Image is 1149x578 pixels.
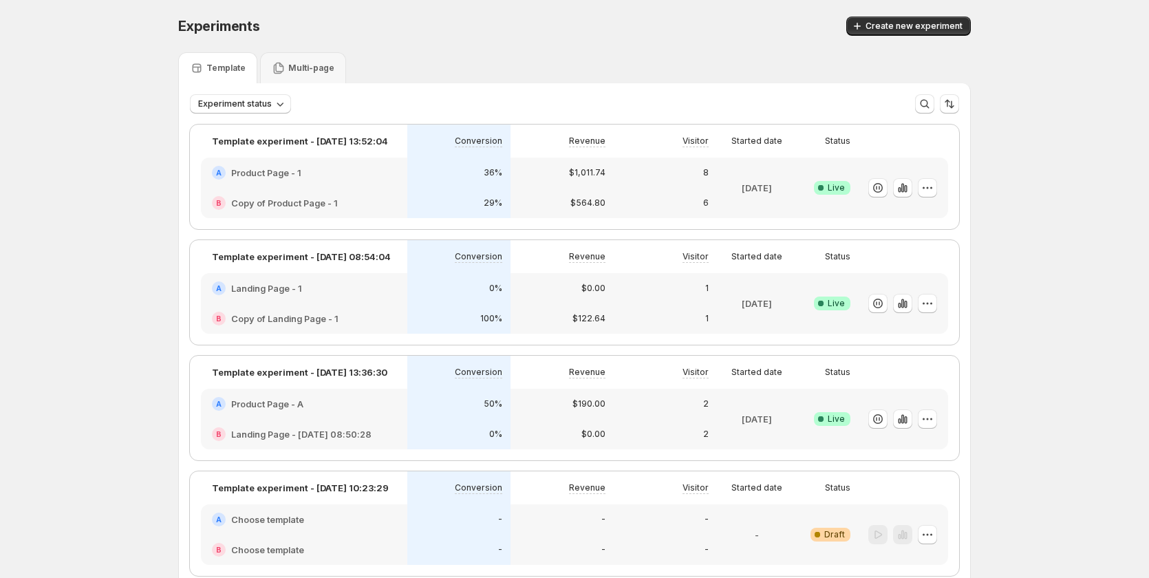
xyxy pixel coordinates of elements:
p: - [705,544,709,555]
p: Visitor [683,136,709,147]
p: Template experiment - [DATE] 10:23:29 [212,481,389,495]
span: Live [828,298,845,309]
p: - [601,514,605,525]
h2: Product Page - A [231,397,303,411]
h2: B [216,430,222,438]
p: 2 [703,429,709,440]
h2: B [216,546,222,554]
p: 50% [484,398,502,409]
h2: Copy of Product Page - 1 [231,196,338,210]
p: 0% [489,429,502,440]
p: 8 [703,167,709,178]
p: Conversion [455,367,502,378]
p: Revenue [569,482,605,493]
p: [DATE] [742,181,772,195]
p: 6 [703,197,709,208]
p: Revenue [569,136,605,147]
p: Template [206,63,246,74]
button: Create new experiment [846,17,971,36]
p: [DATE] [742,412,772,426]
p: Visitor [683,482,709,493]
p: Started date [731,482,782,493]
p: - [498,514,502,525]
h2: B [216,199,222,207]
h2: A [216,400,222,408]
p: Status [825,251,850,262]
h2: Product Page - 1 [231,166,301,180]
span: Draft [824,529,845,540]
p: 0% [489,283,502,294]
p: 100% [480,313,502,324]
p: $190.00 [572,398,605,409]
p: Revenue [569,251,605,262]
p: Conversion [455,251,502,262]
h2: A [216,284,222,292]
span: Create new experiment [866,21,963,32]
p: Status [825,367,850,378]
p: Visitor [683,367,709,378]
p: 29% [484,197,502,208]
span: Live [828,414,845,425]
p: 36% [484,167,502,178]
h2: Landing Page - [DATE] 08:50:28 [231,427,372,441]
p: Template experiment - [DATE] 13:52:04 [212,134,388,148]
button: Experiment status [190,94,291,114]
p: [DATE] [742,297,772,310]
h2: A [216,515,222,524]
h2: A [216,169,222,177]
p: Started date [731,136,782,147]
h2: Choose template [231,543,304,557]
p: Revenue [569,367,605,378]
p: Multi-page [288,63,334,74]
p: Conversion [455,136,502,147]
p: - [755,528,759,542]
p: Status [825,136,850,147]
p: Started date [731,367,782,378]
p: Template experiment - [DATE] 08:54:04 [212,250,391,264]
p: Status [825,482,850,493]
p: 2 [703,398,709,409]
button: Sort the results [940,94,959,114]
span: Live [828,182,845,193]
p: $122.64 [572,313,605,324]
p: Template experiment - [DATE] 13:36:30 [212,365,387,379]
h2: Landing Page - 1 [231,281,302,295]
p: $0.00 [581,283,605,294]
h2: B [216,314,222,323]
p: Started date [731,251,782,262]
h2: Copy of Landing Page - 1 [231,312,339,325]
p: 1 [705,283,709,294]
p: $0.00 [581,429,605,440]
h2: Choose template [231,513,304,526]
p: 1 [705,313,709,324]
p: $1,011.74 [569,167,605,178]
p: $564.80 [570,197,605,208]
span: Experiment status [198,98,272,109]
p: - [705,514,709,525]
p: - [498,544,502,555]
p: Conversion [455,482,502,493]
span: Experiments [178,18,260,34]
p: - [601,544,605,555]
p: Visitor [683,251,709,262]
